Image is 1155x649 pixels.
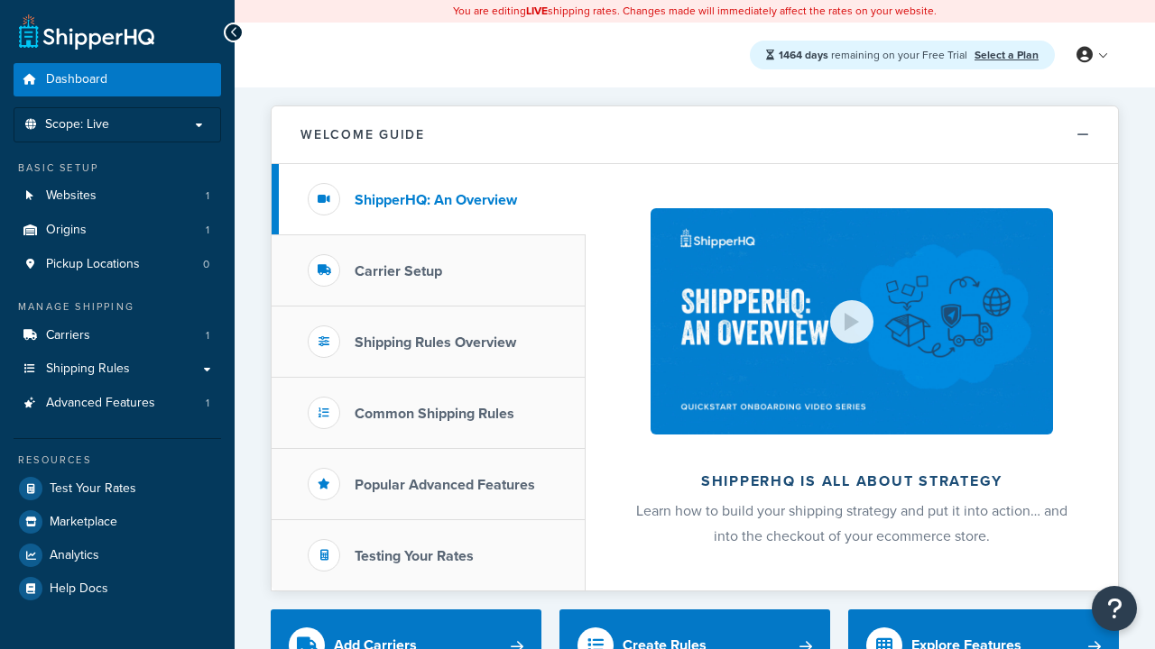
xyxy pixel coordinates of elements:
[46,396,155,411] span: Advanced Features
[46,361,130,377] span: Shipping Rules
[14,539,221,571] a: Analytics
[14,248,221,281] li: Pickup Locations
[355,334,516,351] h3: Shipping Rules Overview
[14,319,221,352] a: Carriers1
[14,214,221,247] a: Origins1
[14,387,221,420] li: Advanced Features
[14,179,221,213] a: Websites1
[355,477,535,493] h3: Popular Advanced Features
[206,396,209,411] span: 1
[14,352,221,386] a: Shipping Rules
[633,473,1070,489] h2: ShipperHQ is all about strategy
[14,506,221,538] a: Marketplace
[651,208,1053,434] img: ShipperHQ is all about strategy
[50,581,108,597] span: Help Docs
[46,188,97,204] span: Websites
[779,47,828,63] strong: 1464 days
[14,248,221,281] a: Pickup Locations0
[272,106,1118,164] button: Welcome Guide
[355,263,442,279] h3: Carrier Setup
[50,481,136,497] span: Test Your Rates
[14,214,221,247] li: Origins
[1092,586,1137,631] button: Open Resource Center
[50,548,99,563] span: Analytics
[14,572,221,605] a: Help Docs
[203,257,209,272] span: 0
[355,548,474,564] h3: Testing Your Rates
[355,192,517,208] h3: ShipperHQ: An Overview
[14,319,221,352] li: Carriers
[206,188,209,204] span: 1
[50,515,117,530] span: Marketplace
[14,160,221,176] div: Basic Setup
[355,406,514,422] h3: Common Shipping Rules
[14,472,221,505] a: Test Your Rates
[14,179,221,213] li: Websites
[779,47,970,63] span: remaining on your Free Trial
[14,387,221,420] a: Advanced Features1
[46,223,87,238] span: Origins
[46,72,107,87] span: Dashboard
[46,257,140,272] span: Pickup Locations
[14,452,221,468] div: Resources
[45,117,109,133] span: Scope: Live
[300,128,425,142] h2: Welcome Guide
[14,63,221,96] a: Dashboard
[46,328,90,343] span: Carriers
[526,3,548,19] b: LIVE
[206,223,209,238] span: 1
[975,47,1039,63] a: Select a Plan
[636,500,1067,546] span: Learn how to build your shipping strategy and put it into action… and into the checkout of your e...
[14,299,221,315] div: Manage Shipping
[206,328,209,343] span: 1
